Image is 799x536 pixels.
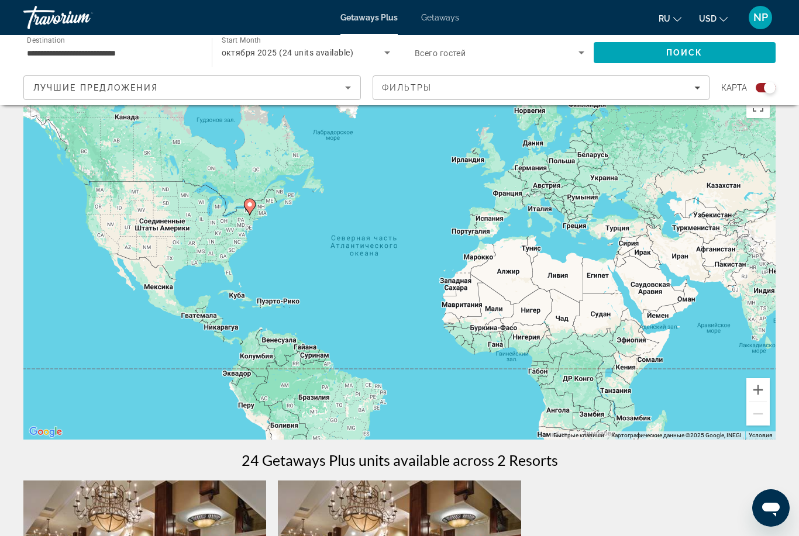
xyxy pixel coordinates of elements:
[23,2,140,33] a: Travorium
[746,402,770,426] button: Уменьшить
[659,10,681,27] button: Change language
[27,36,65,44] span: Destination
[222,36,261,44] span: Start Month
[373,75,710,100] button: Filters
[553,431,604,440] button: Быстрые клавиши
[26,424,65,440] img: Google
[699,10,728,27] button: Change currency
[33,81,351,95] mat-select: Sort by
[242,451,558,469] h1: 24 Getaways Plus units available across 2 Resorts
[26,424,65,440] a: Открыть эту область в Google Картах (в новом окне)
[659,14,670,23] span: ru
[340,13,398,22] a: Getaways Plus
[611,432,742,438] span: Картографические данные ©2025 Google, INEGI
[746,378,770,402] button: Увеличить
[753,12,768,23] span: NP
[382,83,432,92] span: Фильтры
[27,46,197,60] input: Select destination
[594,42,776,63] button: Search
[415,49,466,58] span: Всего гостей
[749,432,772,438] a: Условия (ссылка откроется в новой вкладке)
[699,14,717,23] span: USD
[752,489,790,527] iframe: Кнопка запуска окна обмена сообщениями
[746,95,770,118] button: Включить полноэкранный режим
[33,83,158,92] span: Лучшие предложения
[666,48,703,57] span: Поиск
[421,13,459,22] a: Getaways
[222,48,353,57] span: октября 2025 (24 units available)
[721,79,747,96] span: карта
[745,5,776,30] button: User Menu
